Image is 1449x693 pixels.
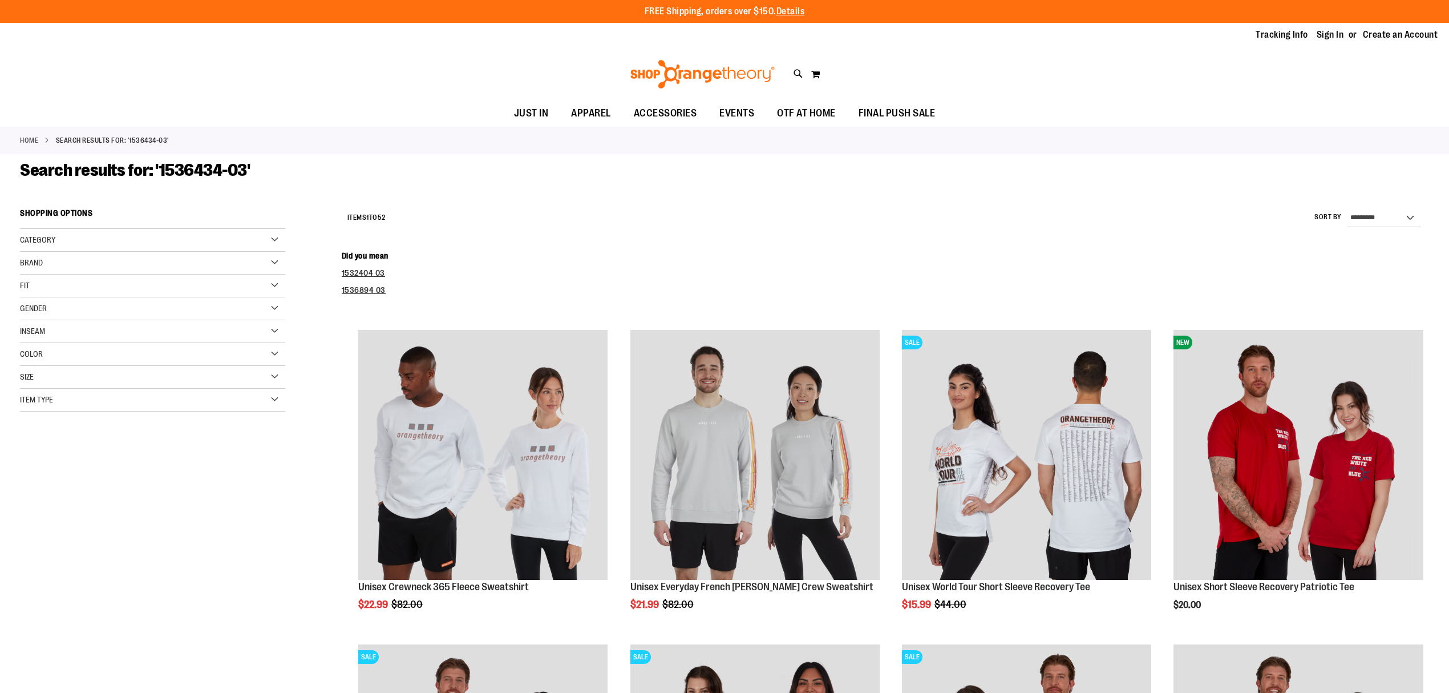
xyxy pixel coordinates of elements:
span: $15.99 [902,599,933,610]
span: Gender [20,304,47,313]
span: OTF AT HOME [777,100,836,126]
span: Inseam [20,327,45,336]
a: Unisex Crewneck 365 Fleece Sweatshirt [358,581,529,593]
a: Product image for Unisex Short Sleeve Recovery Patriotic TeeNEW [1173,330,1423,581]
span: Fit [20,281,30,290]
div: product [353,324,613,639]
strong: Shopping Options [20,203,285,229]
span: JUST IN [514,100,549,126]
span: Size [20,372,34,381]
span: APPAREL [571,100,611,126]
img: Product image for Unisex Everyday French Terry Crew Sweatshirt [630,330,880,579]
img: Product image for Unisex World Tour Short Sleeve Recovery Tee [902,330,1151,579]
a: 1536894 03 [342,285,386,295]
a: Home [20,135,38,146]
a: Product image for Unisex Everyday French Terry Crew Sweatshirt [630,330,880,581]
a: Sign In [1317,29,1344,41]
span: Color [20,349,43,358]
p: FREE Shipping, orders over $150. [645,5,805,18]
a: Unisex Short Sleeve Recovery Patriotic Tee [1173,581,1354,593]
div: product [896,324,1157,639]
a: Product image for Unisex Crewneck 365 Fleece Sweatshirt [358,330,608,581]
a: Product image for Unisex World Tour Short Sleeve Recovery TeeSALE [902,330,1151,581]
dt: Did you mean [342,250,1429,261]
a: 1532404 03 [342,268,385,277]
span: Brand [20,258,43,267]
span: $20.00 [1173,600,1203,610]
span: SALE [630,650,651,664]
span: Search results for: '1536434-03' [20,160,250,180]
span: NEW [1173,336,1192,349]
span: ACCESSORIES [634,100,697,126]
strong: Search results for: '1536434-03' [56,135,169,146]
span: $82.00 [662,599,695,610]
span: $21.99 [630,599,661,610]
img: Shop Orangetheory [629,60,776,88]
span: SALE [358,650,379,664]
span: FINAL PUSH SALE [859,100,936,126]
a: Create an Account [1363,29,1438,41]
span: $22.99 [358,599,390,610]
h2: Items to [347,209,386,227]
span: SALE [902,650,922,664]
a: Details [776,6,805,17]
a: Unisex Everyday French [PERSON_NAME] Crew Sweatshirt [630,581,873,593]
span: Category [20,235,55,244]
a: Unisex World Tour Short Sleeve Recovery Tee [902,581,1090,593]
span: 52 [378,213,386,221]
label: Sort By [1314,212,1342,222]
span: SALE [902,336,922,349]
span: 1 [366,213,369,221]
span: $82.00 [391,599,424,610]
div: product [1168,324,1428,639]
img: Product image for Unisex Crewneck 365 Fleece Sweatshirt [358,330,608,579]
div: product [625,324,885,639]
a: Tracking Info [1256,29,1308,41]
span: $44.00 [934,599,968,610]
img: Product image for Unisex Short Sleeve Recovery Patriotic Tee [1173,330,1423,579]
span: Item Type [20,395,53,404]
span: EVENTS [719,100,754,126]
